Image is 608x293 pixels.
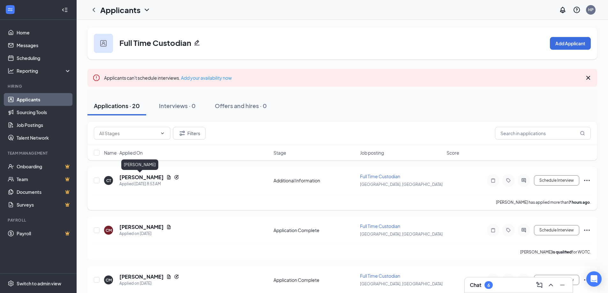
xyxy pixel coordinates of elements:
[586,271,602,287] div: Open Intercom Messenger
[360,182,443,187] span: [GEOGRAPHIC_DATA], [GEOGRAPHIC_DATA]
[166,274,171,279] svg: Document
[143,6,151,14] svg: ChevronDown
[17,119,71,131] a: Job Postings
[119,37,191,48] h3: Full Time Custodian
[489,228,497,233] svg: Note
[360,173,400,179] span: Full Time Custodian
[93,74,100,82] svg: Error
[520,178,528,183] svg: ActiveChat
[8,84,70,89] div: Hiring
[534,175,579,186] button: Schedule Interview
[487,282,490,288] div: 6
[557,280,567,290] button: Minimize
[17,26,71,39] a: Home
[194,40,200,46] svg: Pencil
[181,75,232,81] a: Add your availability now
[520,228,528,233] svg: ActiveChat
[550,37,591,50] button: Add Applicant
[584,74,592,82] svg: Cross
[17,52,71,64] a: Scheduling
[573,6,581,14] svg: QuestionInfo
[534,280,544,290] button: ComposeMessage
[534,275,579,285] button: Schedule Interview
[580,131,585,136] svg: MagnifyingGlass
[173,127,206,140] button: Filter Filters
[119,174,164,181] h5: [PERSON_NAME]
[534,225,579,235] button: Schedule Interview
[360,282,443,286] span: [GEOGRAPHIC_DATA], [GEOGRAPHIC_DATA]
[62,7,68,13] svg: Collapse
[505,228,512,233] svg: Tag
[17,68,71,74] div: Reporting
[7,6,13,13] svg: WorkstreamLogo
[166,224,171,230] svg: Document
[119,280,179,287] div: Applied on [DATE]
[569,200,590,205] b: 7 hours ago
[17,131,71,144] a: Talent Network
[17,93,71,106] a: Applicants
[119,223,164,231] h5: [PERSON_NAME]
[8,217,70,223] div: Payroll
[470,282,481,289] h3: Chat
[17,39,71,52] a: Messages
[496,200,591,205] p: [PERSON_NAME] has applied more than .
[104,150,143,156] span: Name · Applied On
[583,226,591,234] svg: Ellipses
[17,198,71,211] a: SurveysCrown
[546,280,556,290] button: ChevronUp
[360,232,443,237] span: [GEOGRAPHIC_DATA], [GEOGRAPHIC_DATA]
[520,249,591,255] p: [PERSON_NAME] for WOTC.
[274,227,356,233] div: Application Complete
[159,102,196,110] div: Interviews · 0
[174,175,179,180] svg: Reapply
[106,178,111,183] div: CT
[547,281,555,289] svg: ChevronUp
[17,160,71,173] a: OnboardingCrown
[160,131,165,136] svg: ChevronDown
[100,4,140,15] h1: Applicants
[119,273,164,280] h5: [PERSON_NAME]
[215,102,267,110] div: Offers and hires · 0
[536,281,543,289] svg: ComposeMessage
[360,223,400,229] span: Full Time Custodian
[94,102,140,110] div: Applications · 20
[90,6,98,14] svg: ChevronLeft
[121,159,158,170] div: [PERSON_NAME]
[559,281,566,289] svg: Minimize
[119,231,171,237] div: Applied on [DATE]
[552,250,572,254] b: is qualified
[447,150,459,156] span: Score
[119,181,179,187] div: Applied [DATE] 8:53 AM
[17,173,71,186] a: TeamCrown
[178,129,186,137] svg: Filter
[583,177,591,184] svg: Ellipses
[583,276,591,284] svg: Ellipses
[17,186,71,198] a: DocumentsCrown
[360,273,400,279] span: Full Time Custodian
[17,280,61,287] div: Switch to admin view
[17,227,71,240] a: PayrollCrown
[489,178,497,183] svg: Note
[8,68,14,74] svg: Analysis
[106,228,112,233] div: CM
[505,178,512,183] svg: Tag
[166,175,171,180] svg: Document
[99,130,157,137] input: All Stages
[495,127,591,140] input: Search in applications
[104,75,232,81] span: Applicants can't schedule interviews.
[274,177,356,184] div: Additional Information
[559,6,567,14] svg: Notifications
[106,277,112,283] div: CM
[100,40,107,47] img: user icon
[274,150,286,156] span: Stage
[17,106,71,119] a: Sourcing Tools
[8,280,14,287] svg: Settings
[174,274,179,279] svg: Reapply
[360,150,384,156] span: Job posting
[588,7,594,12] div: HP
[274,277,356,283] div: Application Complete
[8,150,70,156] div: Team Management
